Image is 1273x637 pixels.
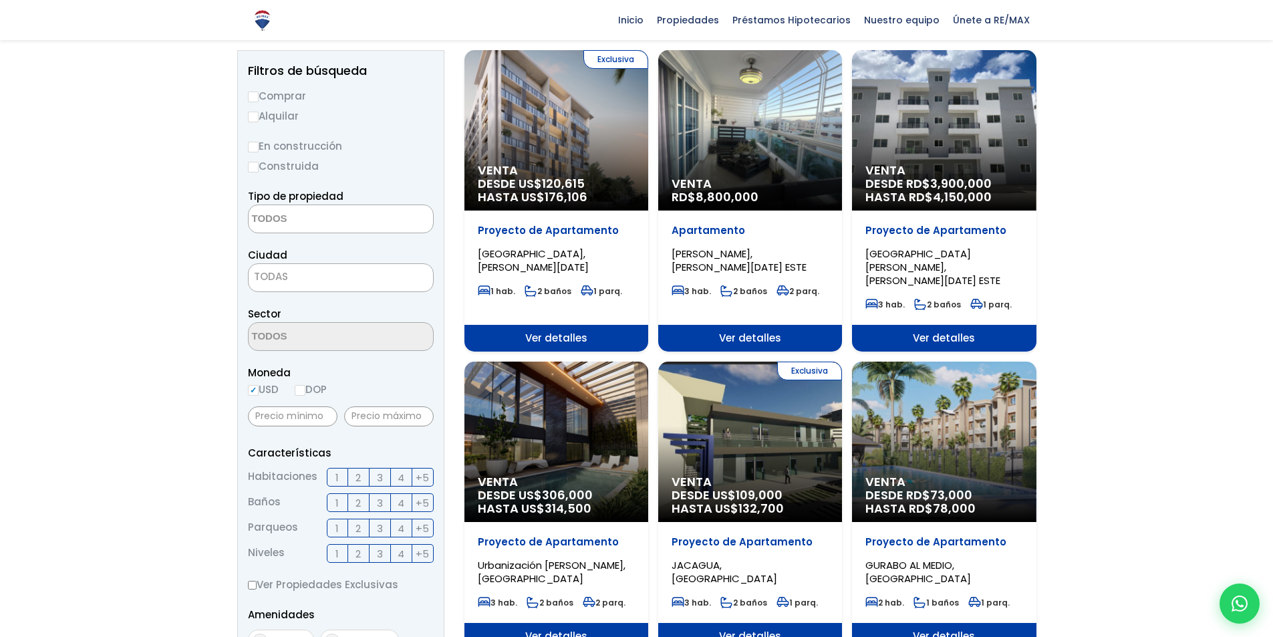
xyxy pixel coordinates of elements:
[865,597,904,608] span: 2 hab.
[672,247,807,274] span: [PERSON_NAME], [PERSON_NAME][DATE] ESTE
[720,597,767,608] span: 2 baños
[776,597,818,608] span: 1 parq.
[249,323,378,352] textarea: Search
[251,9,274,32] img: Logo de REMAX
[248,406,337,426] input: Precio mínimo
[658,50,842,352] a: Venta RD$8,800,000 Apartamento [PERSON_NAME], [PERSON_NAME][DATE] ESTE 3 hab. 2 baños 2 parq. Ver...
[248,606,434,623] p: Amenidades
[248,385,259,396] input: USD
[248,64,434,78] h2: Filtros de búsqueda
[581,285,622,297] span: 1 parq.
[398,495,404,511] span: 4
[970,299,1012,310] span: 1 parq.
[545,188,587,205] span: 176,106
[672,535,829,549] p: Proyecto de Apartamento
[416,520,429,537] span: +5
[672,475,829,489] span: Venta
[852,50,1036,352] a: Venta DESDE RD$3,900,000 HASTA RD$4,150,000 Proyecto de Apartamento [GEOGRAPHIC_DATA][PERSON_NAME...
[738,500,784,517] span: 132,700
[248,112,259,122] input: Alquilar
[865,502,1022,515] span: HASTA RD$
[968,597,1010,608] span: 1 parq.
[295,381,327,398] label: DOP
[356,495,361,511] span: 2
[478,535,635,549] p: Proyecto de Apartamento
[672,224,829,237] p: Apartamento
[672,597,711,608] span: 3 hab.
[583,50,648,69] span: Exclusiva
[865,190,1022,204] span: HASTA RD$
[248,544,285,563] span: Niveles
[248,307,281,321] span: Sector
[865,558,971,586] span: GURABO AL MEDIO, [GEOGRAPHIC_DATA]
[335,520,339,537] span: 1
[525,285,571,297] span: 2 baños
[356,469,361,486] span: 2
[249,267,433,286] span: TODAS
[478,164,635,177] span: Venta
[248,381,279,398] label: USD
[478,502,635,515] span: HASTA US$
[478,475,635,489] span: Venta
[335,469,339,486] span: 1
[865,489,1022,515] span: DESDE RD$
[248,364,434,381] span: Moneda
[478,177,635,204] span: DESDE US$
[398,469,404,486] span: 4
[464,50,648,352] a: Exclusiva Venta DESDE US$120,615 HASTA US$176,106 Proyecto de Apartamento [GEOGRAPHIC_DATA], [PER...
[542,487,593,503] span: 306,000
[696,188,758,205] span: 8,800,000
[478,224,635,237] p: Proyecto de Apartamento
[248,581,257,590] input: Ver Propiedades Exclusivas
[650,10,726,30] span: Propiedades
[416,545,429,562] span: +5
[478,489,635,515] span: DESDE US$
[248,88,434,104] label: Comprar
[542,175,585,192] span: 120,615
[248,138,434,154] label: En construcción
[527,597,573,608] span: 2 baños
[254,269,288,283] span: TODAS
[933,188,992,205] span: 4,150,000
[865,475,1022,489] span: Venta
[946,10,1036,30] span: Únete a RE/MAX
[857,10,946,30] span: Nuestro equipo
[248,576,434,593] label: Ver Propiedades Exclusivas
[377,495,383,511] span: 3
[865,299,905,310] span: 3 hab.
[248,248,287,262] span: Ciudad
[398,545,404,562] span: 4
[248,162,259,172] input: Construida
[398,520,404,537] span: 4
[930,175,992,192] span: 3,900,000
[726,10,857,30] span: Préstamos Hipotecarios
[720,285,767,297] span: 2 baños
[377,520,383,537] span: 3
[865,247,1000,287] span: [GEOGRAPHIC_DATA][PERSON_NAME], [PERSON_NAME][DATE] ESTE
[913,597,959,608] span: 1 baños
[295,385,305,396] input: DOP
[852,325,1036,352] span: Ver detalles
[672,188,758,205] span: RD$
[658,325,842,352] span: Ver detalles
[335,545,339,562] span: 1
[416,469,429,486] span: +5
[249,205,378,234] textarea: Search
[933,500,976,517] span: 78,000
[478,285,515,297] span: 1 hab.
[672,489,829,515] span: DESDE US$
[672,177,829,190] span: Venta
[777,362,842,380] span: Exclusiva
[865,164,1022,177] span: Venta
[248,444,434,461] p: Características
[344,406,434,426] input: Precio máximo
[416,495,429,511] span: +5
[865,224,1022,237] p: Proyecto de Apartamento
[478,247,589,274] span: [GEOGRAPHIC_DATA], [PERSON_NAME][DATE]
[672,558,777,586] span: JACAGUA, [GEOGRAPHIC_DATA]
[776,285,819,297] span: 2 parq.
[356,520,361,537] span: 2
[248,189,343,203] span: Tipo de propiedad
[248,468,317,487] span: Habitaciones
[672,502,829,515] span: HASTA US$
